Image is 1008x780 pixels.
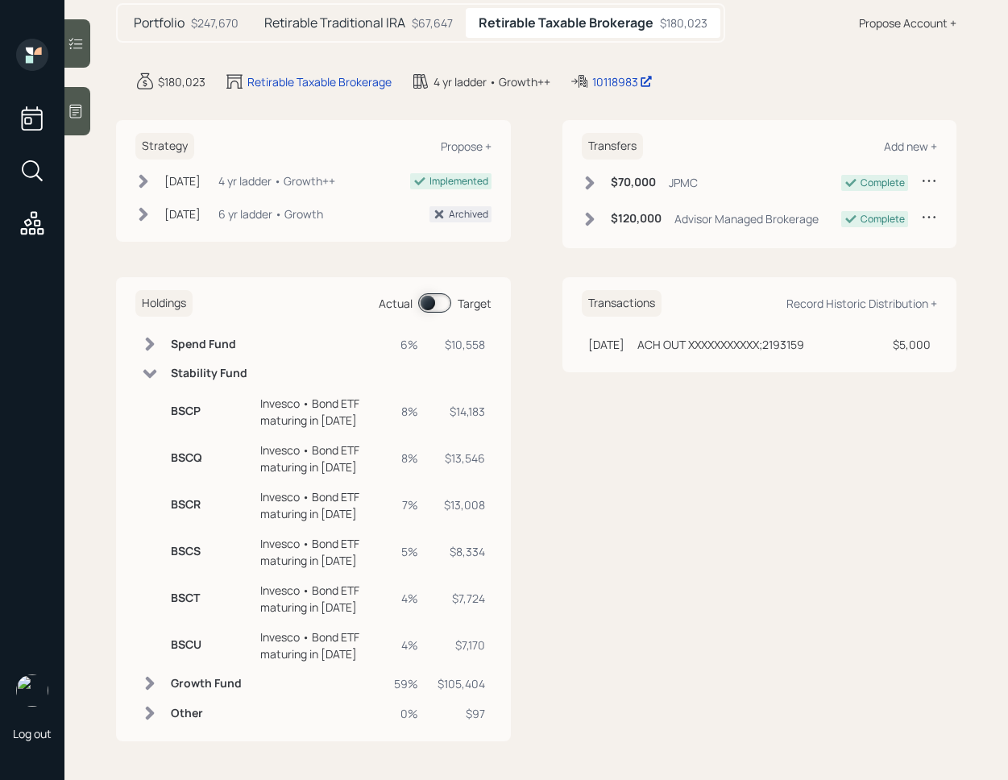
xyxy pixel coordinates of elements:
div: JPMC [669,174,698,191]
h6: BSCS [171,545,247,558]
div: [DATE] [164,172,201,189]
div: 8% [394,450,418,467]
div: $180,023 [660,15,707,31]
div: 6 yr ladder • Growth [218,205,323,222]
div: [DATE] [588,336,624,353]
div: 5% [394,543,418,560]
h6: BSCR [171,498,247,512]
div: $247,670 [191,15,239,31]
h6: Transfers [582,133,643,160]
div: $10,558 [438,336,485,353]
div: $67,647 [412,15,453,31]
div: Archived [449,207,488,222]
h6: BSCU [171,638,247,652]
div: 4% [394,637,418,653]
h6: Growth Fund [171,677,247,691]
h6: Holdings [135,290,193,317]
div: Implemented [429,174,488,189]
div: $105,404 [438,675,485,692]
h6: Stability Fund [171,367,247,380]
div: Invesco • Bond ETF maturing in [DATE] [260,488,381,522]
div: 4 yr ladder • Growth++ [218,172,335,189]
div: Complete [861,212,905,226]
h6: Transactions [582,290,662,317]
div: Invesco • Bond ETF maturing in [DATE] [260,629,381,662]
h6: BSCT [171,591,247,605]
div: $13,008 [438,496,485,513]
div: Complete [861,176,905,190]
div: Propose Account + [859,15,956,31]
h6: BSCP [171,405,247,418]
div: ACH OUT XXXXXXXXXXX;2193159 [637,336,804,353]
div: 8% [394,403,418,420]
div: 7% [394,496,418,513]
div: 6% [394,336,418,353]
h5: Portfolio [134,15,185,31]
div: Add new + [884,139,937,154]
h6: Other [171,707,247,720]
div: Record Historic Distribution + [786,296,937,311]
div: $7,724 [438,590,485,607]
img: retirable_logo.png [16,674,48,707]
div: Invesco • Bond ETF maturing in [DATE] [260,442,381,475]
div: $14,183 [438,403,485,420]
div: Invesco • Bond ETF maturing in [DATE] [260,582,381,616]
div: Invesco • Bond ETF maturing in [DATE] [260,395,381,429]
div: 59% [394,675,418,692]
div: $8,334 [438,543,485,560]
div: $13,546 [438,450,485,467]
h6: Strategy [135,133,194,160]
div: Invesco • Bond ETF maturing in [DATE] [260,535,381,569]
div: $180,023 [158,73,205,90]
h6: Spend Fund [171,338,247,351]
h6: $70,000 [611,176,656,189]
div: $97 [438,705,485,722]
div: Actual [379,295,413,312]
div: $7,170 [438,637,485,653]
h6: BSCQ [171,451,247,465]
div: 10118983 [592,73,653,90]
div: Propose + [441,139,492,154]
h5: Retirable Taxable Brokerage [479,15,653,31]
div: $5,000 [893,336,931,353]
div: Log out [13,726,52,741]
h5: Retirable Traditional IRA [264,15,405,31]
div: [DATE] [164,205,201,222]
div: 4% [394,590,418,607]
div: Retirable Taxable Brokerage [247,73,392,90]
div: 0% [394,705,418,722]
div: 4 yr ladder • Growth++ [433,73,550,90]
div: Target [458,295,492,312]
div: Advisor Managed Brokerage [674,210,819,227]
h6: $120,000 [611,212,662,226]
